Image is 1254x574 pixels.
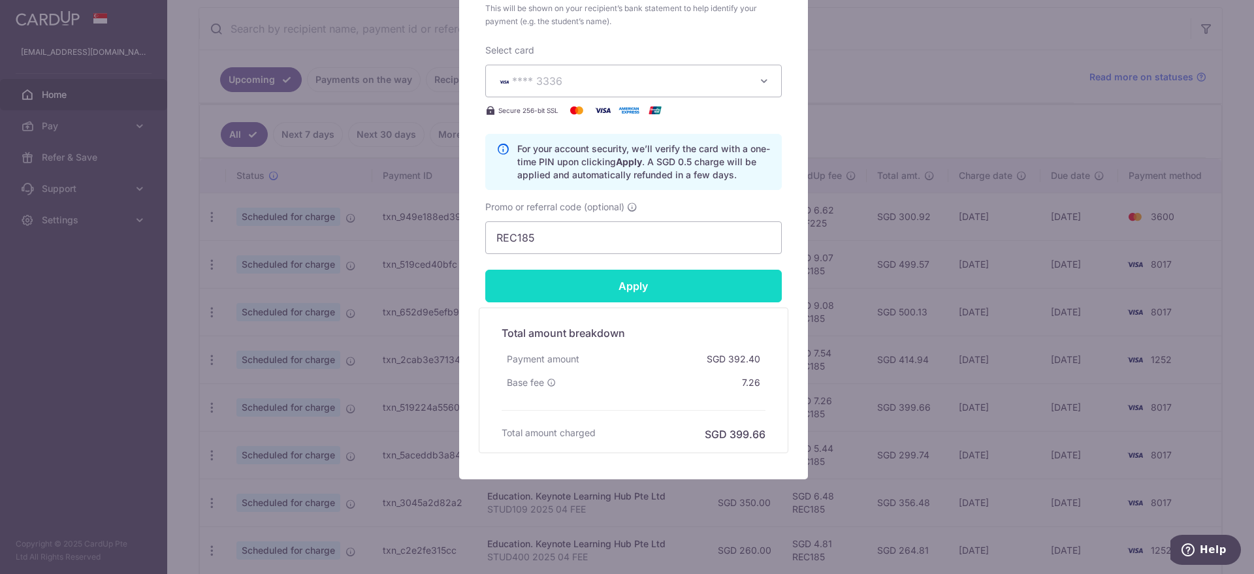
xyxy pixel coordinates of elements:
img: Visa [590,103,616,118]
img: VISA [496,77,512,86]
img: UnionPay [642,103,668,118]
span: Secure 256-bit SSL [498,105,558,116]
img: American Express [616,103,642,118]
h6: Total amount charged [502,426,596,439]
label: Select card [485,44,534,57]
p: For your account security, we’ll verify the card with a one-time PIN upon clicking . A SGD 0.5 ch... [517,142,771,182]
iframe: Opens a widget where you can find more information [1170,535,1241,567]
div: SGD 392.40 [701,347,765,371]
input: Apply [485,270,782,302]
img: Mastercard [564,103,590,118]
h6: SGD 399.66 [705,426,765,442]
span: Base fee [507,376,544,389]
span: This will be shown on your recipient’s bank statement to help identify your payment (e.g. the stu... [485,2,782,28]
b: Apply [616,156,642,167]
div: 7.26 [737,371,765,394]
h5: Total amount breakdown [502,325,765,341]
span: Promo or referral code (optional) [485,200,624,214]
div: Payment amount [502,347,585,371]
